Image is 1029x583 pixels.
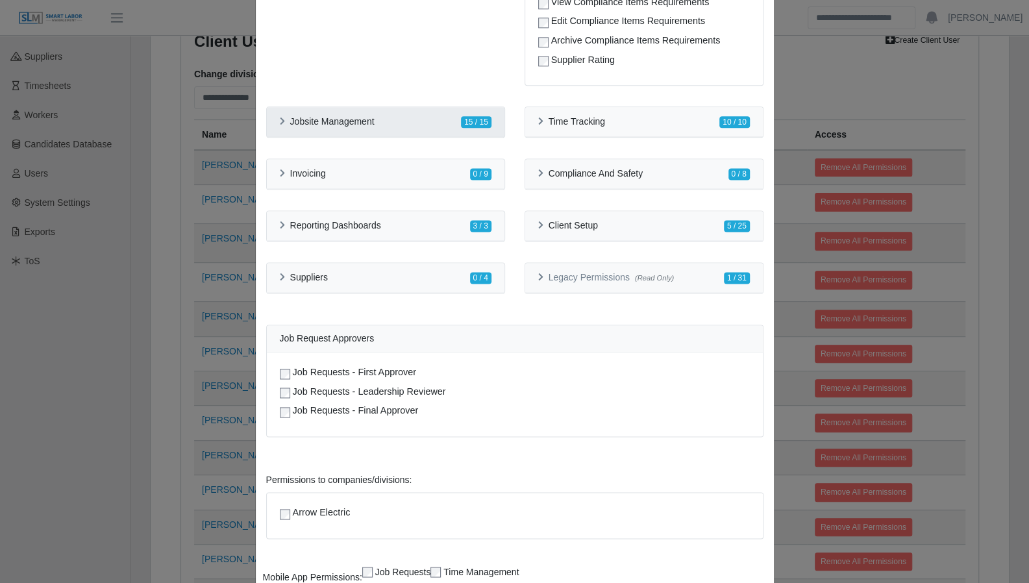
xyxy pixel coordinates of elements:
h6: Client Setup [549,220,598,231]
h6: Legacy Permissions [549,272,675,283]
span: 0 / 4 [470,272,491,284]
span: 5 / 25 [724,220,750,232]
label: Archive Compliance Items Requirements [551,34,721,48]
label: Arrow Electric [293,506,351,520]
label: Permissions to companies/divisions: [266,473,412,487]
span: 0 / 8 [728,168,750,180]
h6: Invoicing [290,168,326,179]
label: Job Requests - Final Approver [293,404,419,418]
span: (Read Only) [635,274,674,282]
label: Edit Compliance Items Requirements [551,14,706,29]
h6: Time Tracking [549,116,605,127]
span: 10 / 10 [719,116,749,128]
span: 15 / 15 [461,116,491,128]
label: Time Management [443,565,519,578]
label: Job Requests - First Approver [293,366,416,380]
label: Supplier Rating [551,53,615,68]
label: Job Requests - Leadership Reviewer [293,385,446,399]
span: 3 / 3 [470,220,491,232]
label: Job Requests [375,565,431,578]
h6: Jobsite Management [290,116,375,127]
h6: Suppliers [290,272,328,283]
h6: Compliance And Safety [549,168,643,179]
span: 1 / 31 [724,272,750,284]
span: 0 / 9 [470,168,491,180]
h6: Reporting Dashboards [290,220,381,231]
h6: Job Request Approvers [280,333,750,344]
